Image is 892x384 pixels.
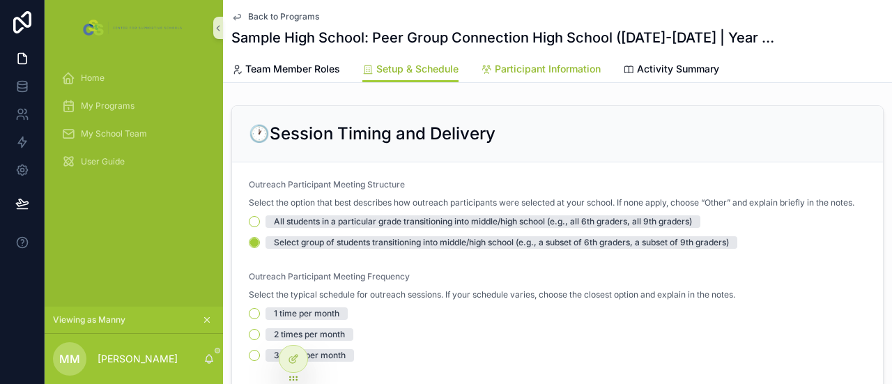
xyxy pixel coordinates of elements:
[53,121,215,146] a: My School Team
[623,56,719,84] a: Activity Summary
[376,62,459,76] span: Setup & Schedule
[81,100,134,112] span: My Programs
[249,197,854,208] span: Select the option that best describes how outreach participants were selected at your school. If ...
[274,215,692,228] div: All students in a particular grade transitioning into middle/high school (e.g., all 6th graders, ...
[53,149,215,174] a: User Guide
[481,56,601,84] a: Participant Information
[495,62,601,76] span: Participant Information
[245,62,340,76] span: Team Member Roles
[249,271,410,282] span: Outreach Participant Meeting Frequency
[231,56,340,84] a: Team Member Roles
[248,11,319,22] span: Back to Programs
[53,314,125,325] span: Viewing as Manny
[81,156,125,167] span: User Guide
[53,66,215,91] a: Home
[98,352,178,366] p: [PERSON_NAME]
[231,11,319,22] a: Back to Programs
[274,236,729,249] div: Select group of students transitioning into middle/high school (e.g., a subset of 6th graders, a ...
[274,328,345,341] div: 2 times per month
[249,289,735,300] span: Select the typical schedule for outreach sessions. If your schedule varies, choose the closest op...
[249,123,495,145] h2: 🕐Session Timing and Delivery
[53,93,215,118] a: My Programs
[231,28,779,47] h1: Sample High School: Peer Group Connection High School ([DATE]-[DATE] | Year Long)
[81,72,105,84] span: Home
[274,307,339,320] div: 1 time per month
[274,349,346,362] div: 3 times per month
[80,17,187,39] img: App logo
[59,351,80,367] span: MM
[45,56,223,192] div: scrollable content
[637,62,719,76] span: Activity Summary
[81,128,147,139] span: My School Team
[249,179,405,190] span: Outreach Participant Meeting Structure
[362,56,459,83] a: Setup & Schedule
